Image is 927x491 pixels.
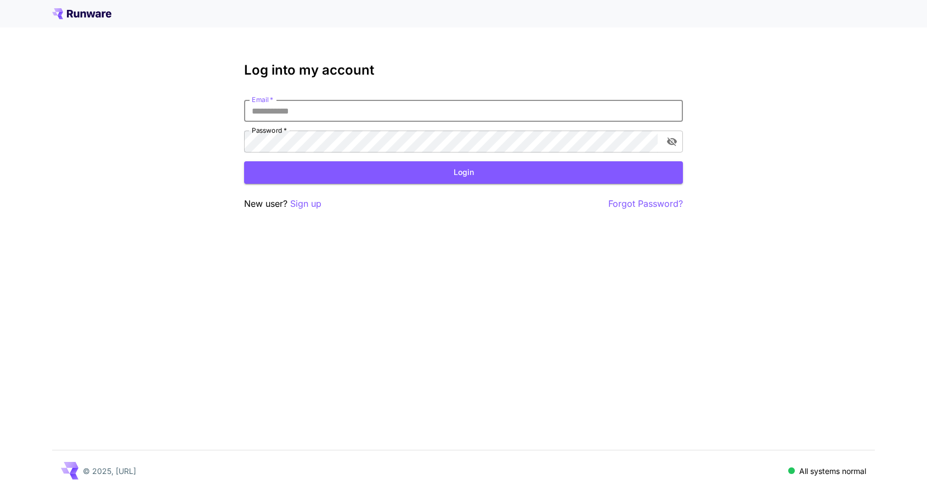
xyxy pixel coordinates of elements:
[83,465,136,477] p: © 2025, [URL]
[252,126,287,135] label: Password
[799,465,866,477] p: All systems normal
[244,63,683,78] h3: Log into my account
[244,161,683,184] button: Login
[244,197,321,211] p: New user?
[608,197,683,211] button: Forgot Password?
[252,95,273,104] label: Email
[662,132,682,151] button: toggle password visibility
[290,197,321,211] button: Sign up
